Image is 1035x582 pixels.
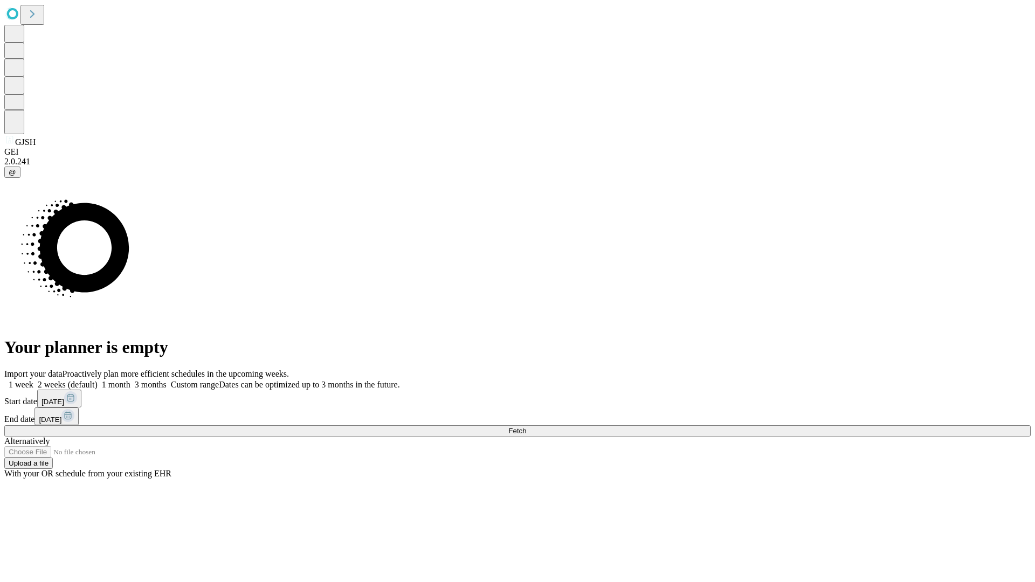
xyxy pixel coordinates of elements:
div: GEI [4,147,1031,157]
span: Dates can be optimized up to 3 months in the future. [219,380,399,389]
h1: Your planner is empty [4,337,1031,357]
span: Import your data [4,369,63,378]
span: [DATE] [42,398,64,406]
span: [DATE] [39,415,61,424]
span: 2 weeks (default) [38,380,98,389]
button: [DATE] [34,407,79,425]
span: 3 months [135,380,167,389]
span: Alternatively [4,436,50,446]
div: 2.0.241 [4,157,1031,167]
div: Start date [4,390,1031,407]
button: @ [4,167,20,178]
span: 1 week [9,380,33,389]
button: [DATE] [37,390,81,407]
span: Fetch [508,427,526,435]
span: Proactively plan more efficient schedules in the upcoming weeks. [63,369,289,378]
button: Upload a file [4,458,53,469]
span: With your OR schedule from your existing EHR [4,469,171,478]
div: End date [4,407,1031,425]
span: 1 month [102,380,130,389]
span: Custom range [171,380,219,389]
span: GJSH [15,137,36,147]
span: @ [9,168,16,176]
button: Fetch [4,425,1031,436]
